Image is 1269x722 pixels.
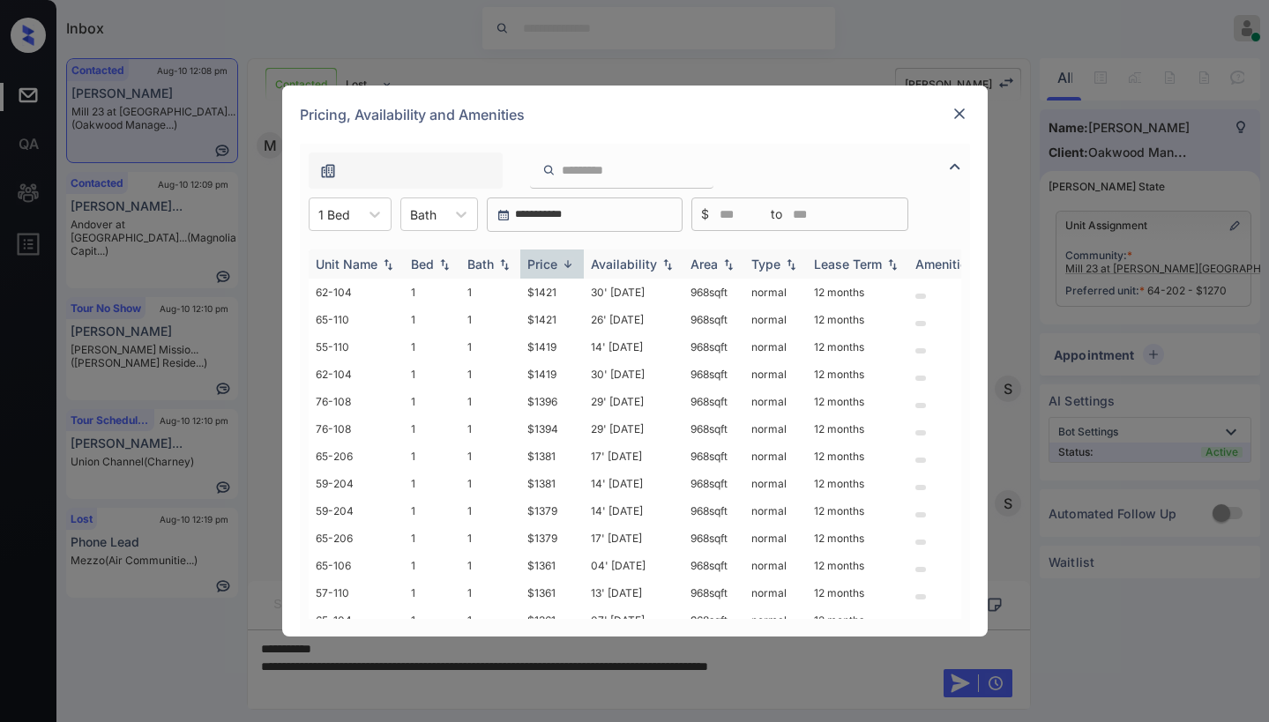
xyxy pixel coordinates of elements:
[814,257,882,272] div: Lease Term
[584,579,683,607] td: 13' [DATE]
[751,257,780,272] div: Type
[460,306,520,333] td: 1
[404,415,460,443] td: 1
[744,361,807,388] td: normal
[404,333,460,361] td: 1
[460,415,520,443] td: 1
[309,388,404,415] td: 76-108
[584,607,683,634] td: 07' [DATE]
[309,279,404,306] td: 62-104
[951,105,968,123] img: close
[683,525,744,552] td: 968 sqft
[744,333,807,361] td: normal
[690,257,718,272] div: Area
[309,415,404,443] td: 76-108
[683,443,744,470] td: 968 sqft
[520,552,584,579] td: $1361
[404,525,460,552] td: 1
[404,388,460,415] td: 1
[584,388,683,415] td: 29' [DATE]
[744,388,807,415] td: normal
[379,258,397,271] img: sorting
[584,361,683,388] td: 30' [DATE]
[807,607,908,634] td: 12 months
[520,443,584,470] td: $1381
[309,497,404,525] td: 59-204
[460,607,520,634] td: 1
[807,415,908,443] td: 12 months
[701,205,709,224] span: $
[744,415,807,443] td: normal
[807,552,908,579] td: 12 months
[591,257,657,272] div: Availability
[559,257,577,271] img: sorting
[520,579,584,607] td: $1361
[720,258,737,271] img: sorting
[309,470,404,497] td: 59-204
[683,415,744,443] td: 968 sqft
[584,443,683,470] td: 17' [DATE]
[683,279,744,306] td: 968 sqft
[309,552,404,579] td: 65-106
[744,443,807,470] td: normal
[309,361,404,388] td: 62-104
[807,579,908,607] td: 12 months
[460,361,520,388] td: 1
[807,279,908,306] td: 12 months
[436,258,453,271] img: sorting
[309,443,404,470] td: 65-206
[309,607,404,634] td: 65-104
[460,388,520,415] td: 1
[520,497,584,525] td: $1379
[683,388,744,415] td: 968 sqft
[520,388,584,415] td: $1396
[460,552,520,579] td: 1
[584,333,683,361] td: 14' [DATE]
[404,607,460,634] td: 1
[944,156,966,177] img: icon-zuma
[520,306,584,333] td: $1421
[404,497,460,525] td: 1
[659,258,676,271] img: sorting
[520,415,584,443] td: $1394
[782,258,800,271] img: sorting
[807,525,908,552] td: 12 months
[404,306,460,333] td: 1
[404,470,460,497] td: 1
[915,257,974,272] div: Amenities
[460,279,520,306] td: 1
[744,497,807,525] td: normal
[683,579,744,607] td: 968 sqft
[319,162,337,180] img: icon-zuma
[771,205,782,224] span: to
[683,306,744,333] td: 968 sqft
[404,579,460,607] td: 1
[460,443,520,470] td: 1
[744,525,807,552] td: normal
[316,257,377,272] div: Unit Name
[683,333,744,361] td: 968 sqft
[309,525,404,552] td: 65-206
[460,497,520,525] td: 1
[520,333,584,361] td: $1419
[584,279,683,306] td: 30' [DATE]
[807,470,908,497] td: 12 months
[460,579,520,607] td: 1
[404,279,460,306] td: 1
[744,306,807,333] td: normal
[404,361,460,388] td: 1
[520,361,584,388] td: $1419
[807,388,908,415] td: 12 months
[309,306,404,333] td: 65-110
[404,443,460,470] td: 1
[542,162,556,178] img: icon-zuma
[309,333,404,361] td: 55-110
[807,361,908,388] td: 12 months
[584,552,683,579] td: 04' [DATE]
[520,279,584,306] td: $1421
[584,415,683,443] td: 29' [DATE]
[744,470,807,497] td: normal
[411,257,434,272] div: Bed
[520,525,584,552] td: $1379
[460,525,520,552] td: 1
